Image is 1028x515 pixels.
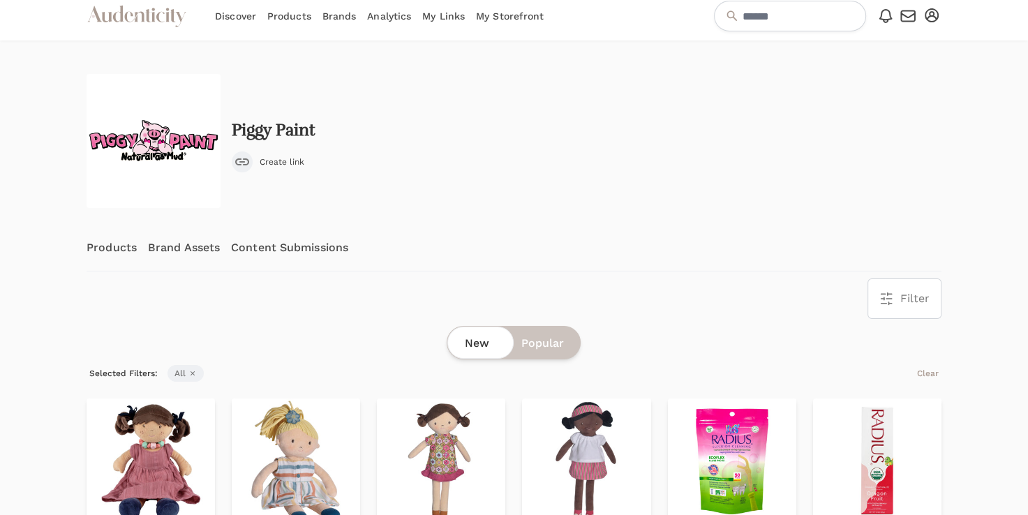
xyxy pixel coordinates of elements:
[232,151,304,172] button: Create link
[868,279,941,318] button: Filter
[464,335,489,352] span: New
[167,365,204,382] span: All
[521,335,563,352] span: Popular
[232,121,315,140] h2: Piggy Paint
[231,225,348,271] a: Content Submissions
[914,365,941,382] button: Clear
[260,156,304,167] span: Create link
[148,225,220,271] a: Brand Assets
[87,225,137,271] a: Products
[87,365,161,382] span: Selected Filters:
[87,74,221,208] img: 632a14bdc9f20b467d0e7f56_download.png
[900,290,930,307] span: Filter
